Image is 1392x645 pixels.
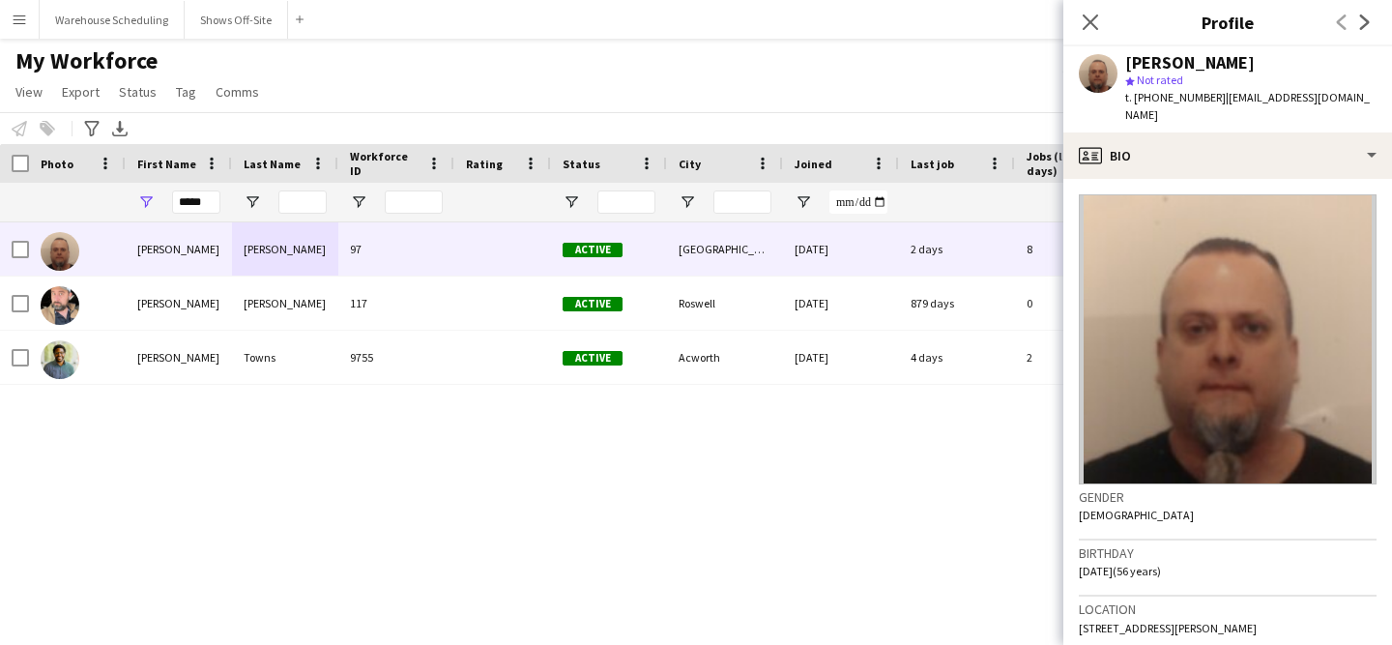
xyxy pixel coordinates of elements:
[563,157,600,171] span: Status
[80,117,103,140] app-action-btn: Advanced filters
[137,193,155,211] button: Open Filter Menu
[1027,149,1106,178] span: Jobs (last 90 days)
[466,157,503,171] span: Rating
[899,331,1015,384] div: 4 days
[338,277,454,330] div: 117
[1079,564,1161,578] span: [DATE] (56 years)
[108,117,131,140] app-action-btn: Export XLSX
[783,331,899,384] div: [DATE]
[1015,277,1141,330] div: 0
[1079,601,1377,618] h3: Location
[385,191,443,214] input: Workforce ID Filter Input
[563,297,623,311] span: Active
[1079,621,1257,635] span: [STREET_ADDRESS][PERSON_NAME]
[137,157,196,171] span: First Name
[232,222,338,276] div: [PERSON_NAME]
[1063,10,1392,35] h3: Profile
[168,79,204,104] a: Tag
[41,340,79,379] img: Jason Towns
[1125,54,1255,72] div: [PERSON_NAME]
[119,83,157,101] span: Status
[1063,132,1392,179] div: Bio
[350,193,367,211] button: Open Filter Menu
[232,277,338,330] div: [PERSON_NAME]
[563,243,623,257] span: Active
[244,157,301,171] span: Last Name
[597,191,655,214] input: Status Filter Input
[8,79,50,104] a: View
[667,331,783,384] div: Acworth
[278,191,327,214] input: Last Name Filter Input
[41,157,73,171] span: Photo
[208,79,267,104] a: Comms
[713,191,771,214] input: City Filter Input
[111,79,164,104] a: Status
[899,277,1015,330] div: 879 days
[350,149,420,178] span: Workforce ID
[1015,331,1141,384] div: 2
[338,222,454,276] div: 97
[185,1,288,39] button: Shows Off-Site
[172,191,220,214] input: First Name Filter Input
[126,277,232,330] div: [PERSON_NAME]
[1125,90,1370,122] span: | [EMAIL_ADDRESS][DOMAIN_NAME]
[54,79,107,104] a: Export
[1125,90,1226,104] span: t. [PHONE_NUMBER]
[41,232,79,271] img: Jason Branham
[1137,73,1183,87] span: Not rated
[1015,222,1141,276] div: 8
[911,157,954,171] span: Last job
[40,1,185,39] button: Warehouse Scheduling
[795,193,812,211] button: Open Filter Menu
[783,277,899,330] div: [DATE]
[679,193,696,211] button: Open Filter Menu
[679,157,701,171] span: City
[667,277,783,330] div: Roswell
[176,83,196,101] span: Tag
[563,193,580,211] button: Open Filter Menu
[667,222,783,276] div: [GEOGRAPHIC_DATA]
[563,351,623,366] span: Active
[899,222,1015,276] div: 2 days
[795,157,832,171] span: Joined
[1079,488,1377,506] h3: Gender
[1079,508,1194,522] span: [DEMOGRAPHIC_DATA]
[126,331,232,384] div: [PERSON_NAME]
[783,222,899,276] div: [DATE]
[15,83,43,101] span: View
[338,331,454,384] div: 9755
[1079,194,1377,484] img: Crew avatar or photo
[126,222,232,276] div: [PERSON_NAME]
[1079,544,1377,562] h3: Birthday
[15,46,158,75] span: My Workforce
[41,286,79,325] img: Jason Sharkey
[829,191,887,214] input: Joined Filter Input
[232,331,338,384] div: Towns
[216,83,259,101] span: Comms
[244,193,261,211] button: Open Filter Menu
[62,83,100,101] span: Export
